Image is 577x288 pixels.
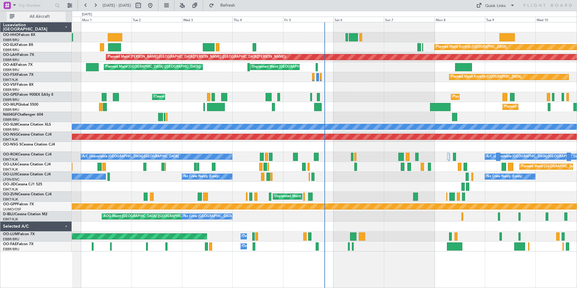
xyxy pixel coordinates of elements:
[486,172,522,181] div: No Crew Nancy (Essey)
[3,143,21,146] span: OO-NSG S
[3,88,19,92] a: EBBR/BRU
[3,167,18,172] a: EBKT/KJK
[16,14,64,19] span: All Aircraft
[3,103,18,107] span: OO-WLP
[384,17,434,22] div: Sun 7
[3,242,17,246] span: OO-FAE
[473,1,518,10] button: Quick Links
[453,92,562,101] div: Planned Maint [GEOGRAPHIC_DATA] ([GEOGRAPHIC_DATA] National)
[3,183,42,186] a: OO-JIDCessna CJ1 525
[3,133,52,136] a: OO-NSGCessna Citation CJ4
[154,92,255,101] div: Cleaning [GEOGRAPHIC_DATA] ([GEOGRAPHIC_DATA] National)
[242,242,283,251] div: Owner Melsbroek Air Base
[3,143,55,146] a: OO-NSG SCessna Citation CJ4
[3,68,19,72] a: EBBR/BRU
[232,17,283,22] div: Thu 4
[3,183,16,186] span: OO-JID
[7,12,65,21] button: All Aircraft
[182,17,232,22] div: Wed 3
[3,73,33,77] a: OO-FSXFalcon 7X
[3,232,18,236] span: OO-LUM
[3,232,35,236] a: OO-LUMFalcon 7X
[485,17,535,22] div: Tue 9
[3,123,51,126] a: OO-SLMCessna Citation XLS
[3,217,18,222] a: EBKT/KJK
[104,212,208,221] div: AOG Maint [GEOGRAPHIC_DATA] ([GEOGRAPHIC_DATA] National)
[3,117,19,122] a: EBBR/BRU
[3,63,33,67] a: OO-AIEFalcon 7X
[3,173,51,176] a: OO-LUXCessna Citation CJ4
[3,187,18,192] a: EBKT/KJK
[3,197,18,202] a: EBKT/KJK
[451,72,521,82] div: Planned Maint Kortrijk-[GEOGRAPHIC_DATA]
[183,212,285,221] div: No Crew [GEOGRAPHIC_DATA] ([GEOGRAPHIC_DATA] National)
[3,127,19,132] a: EBBR/BRU
[3,123,18,126] span: OO-SLM
[103,3,131,8] span: [DATE] - [DATE]
[3,113,17,117] span: N604GF
[3,63,16,67] span: OO-AIE
[183,172,219,181] div: No Crew Nancy (Essey)
[3,78,18,82] a: EBKT/KJK
[3,113,43,117] a: N604GFChallenger 604
[81,17,131,22] div: Mon 1
[3,83,17,87] span: OO-VSF
[3,242,33,246] a: OO-FAEFalcon 7X
[3,53,18,57] span: OO-LAH
[3,33,19,37] span: OO-HHO
[3,213,15,216] span: D-IBLU
[3,193,18,196] span: OO-ZUN
[108,53,286,62] div: Planned Maint [PERSON_NAME]-[GEOGRAPHIC_DATA][PERSON_NAME] ([GEOGRAPHIC_DATA][PERSON_NAME])
[82,12,92,17] div: [DATE]
[215,3,241,8] span: Refresh
[3,137,18,142] a: EBKT/KJK
[3,193,52,196] a: OO-ZUNCessna Citation CJ4
[206,1,242,10] button: Refresh
[3,203,17,206] span: OO-GPP
[3,73,17,77] span: OO-FSX
[3,207,21,212] a: UUMO/OSF
[435,17,485,22] div: Mon 8
[132,17,182,22] div: Tue 2
[3,93,17,97] span: OO-GPE
[3,43,33,47] a: OO-ELKFalcon 8X
[3,83,33,87] a: OO-VSFFalcon 8X
[3,48,19,52] a: EBBR/BRU
[242,232,283,241] div: Owner Melsbroek Air Base
[275,192,374,201] div: Unplanned Maint [GEOGRAPHIC_DATA] ([GEOGRAPHIC_DATA])
[485,3,506,9] div: Quick Links
[3,98,19,102] a: EBBR/BRU
[3,163,17,166] span: OO-LXA
[436,43,506,52] div: Planned Maint Kortrijk-[GEOGRAPHIC_DATA]
[252,62,365,72] div: Unplanned Maint [GEOGRAPHIC_DATA] ([GEOGRAPHIC_DATA] National)
[333,17,384,22] div: Sat 6
[3,177,20,182] a: LFSN/ENC
[3,153,52,156] a: OO-ROKCessna Citation CJ4
[3,203,34,206] a: OO-GPPFalcon 7X
[3,38,19,42] a: EBBR/BRU
[3,33,35,37] a: OO-HHOFalcon 8X
[3,213,47,216] a: D-IBLUCessna Citation M2
[82,152,179,161] div: A/C Unavailable [GEOGRAPHIC_DATA]-[GEOGRAPHIC_DATA]
[3,173,17,176] span: OO-LUX
[18,1,53,10] input: Trip Number
[3,163,51,166] a: OO-LXACessna Citation CJ4
[504,102,548,111] div: Planned Maint Milan (Linate)
[3,43,17,47] span: OO-ELK
[3,237,19,242] a: EBBR/BRU
[3,53,34,57] a: OO-LAHFalcon 7X
[3,107,19,112] a: EBBR/BRU
[3,58,19,62] a: EBBR/BRU
[3,247,19,251] a: EBBR/BRU
[3,103,38,107] a: OO-WLPGlobal 5500
[3,93,53,97] a: OO-GPEFalcon 900EX EASy II
[3,133,18,136] span: OO-NSG
[3,153,18,156] span: OO-ROK
[106,62,201,72] div: Planned Maint [GEOGRAPHIC_DATA] ([GEOGRAPHIC_DATA])
[283,17,333,22] div: Fri 5
[3,157,18,162] a: EBKT/KJK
